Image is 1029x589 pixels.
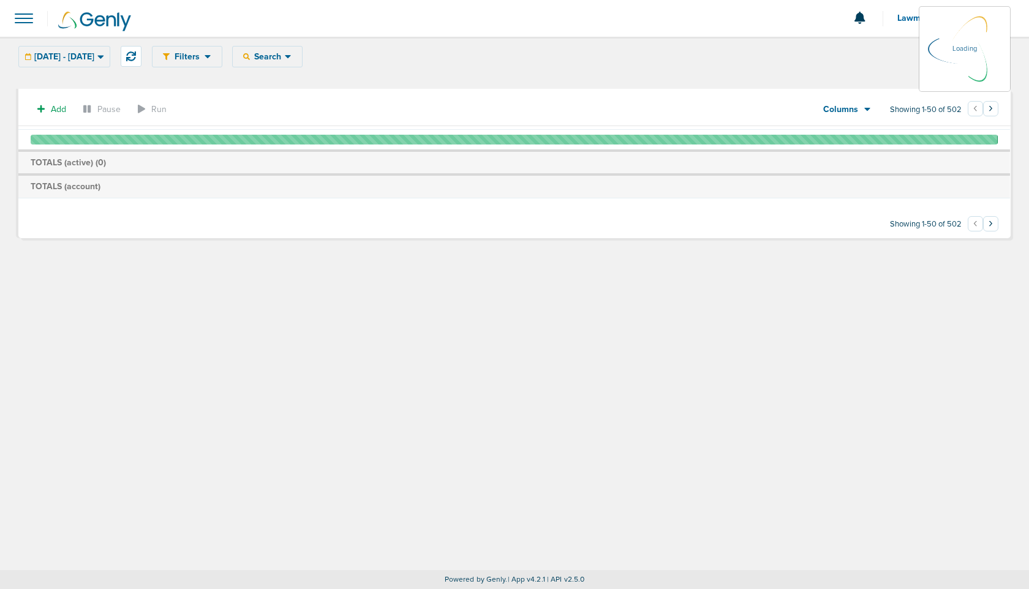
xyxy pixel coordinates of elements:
span: | API v2.5.0 [547,575,584,583]
span: | App v4.2.1 [508,575,545,583]
td: TOTALS (active) ( ) [18,151,1010,175]
span: Add [51,104,66,114]
span: Lawmatics Advertiser [897,14,992,23]
ul: Pagination [968,218,998,233]
span: 0 [98,157,104,168]
span: Showing 1-50 of 502 [890,105,962,115]
button: Go to next page [983,216,998,231]
button: Go to next page [983,101,998,116]
p: Loading [952,42,977,56]
td: TOTALS (account) [18,174,1010,198]
ul: Pagination [968,103,998,118]
span: Showing 1-50 of 502 [890,219,962,230]
button: Add [31,100,73,118]
img: Genly [58,12,131,31]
